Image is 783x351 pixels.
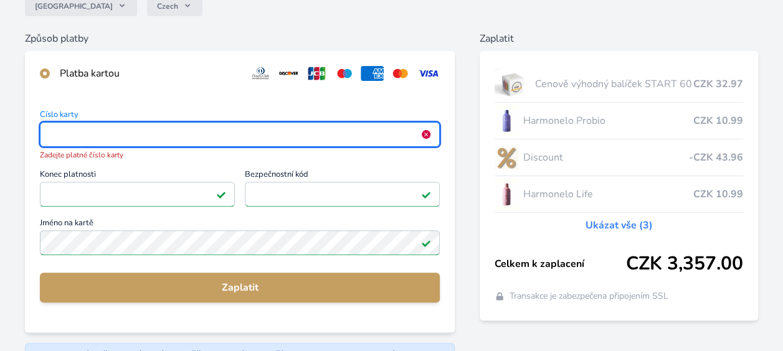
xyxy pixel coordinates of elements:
[510,290,668,302] span: Transakce je zabezpečena připojením SSL
[157,1,178,11] span: Czech
[689,150,743,165] span: -CZK 43.96
[361,66,384,81] img: amex.svg
[495,179,518,210] img: CLEAN_LIFE_se_stinem_x-lo.jpg
[40,230,440,255] input: Jméno na kartěPlatné pole
[40,171,235,182] span: Konec platnosti
[45,126,434,143] iframe: Iframe pro číslo karty
[40,273,440,302] button: Zaplatit
[245,171,440,182] span: Bezpečnostní kód
[40,149,440,161] span: Zadejte platné číslo karty
[535,77,693,91] span: Cenově výhodný balíček START 60
[35,1,113,11] span: [GEOGRAPHIC_DATA]
[216,189,226,199] img: Platné pole
[626,253,743,275] span: CZK 3,357.00
[693,77,743,91] span: CZK 32.97
[40,219,440,230] span: Jméno na kartě
[277,66,300,81] img: discover.svg
[333,66,356,81] img: maestro.svg
[421,238,431,248] img: Platné pole
[495,105,518,136] img: CLEAN_PROBIO_se_stinem_x-lo.jpg
[60,66,239,81] div: Platba kartou
[25,31,455,46] h6: Způsob platby
[523,150,689,165] span: Discount
[693,113,743,128] span: CZK 10.99
[250,185,434,203] iframe: Iframe pro bezpečnostní kód
[586,218,653,233] a: Ukázat vše (3)
[45,185,229,203] iframe: Iframe pro datum vypršení platnosti
[495,256,626,271] span: Celkem k zaplacení
[495,68,530,100] img: start.jpg
[421,189,431,199] img: Platné pole
[50,280,430,295] span: Zaplatit
[495,142,518,173] img: discount-lo.png
[389,66,412,81] img: mc.svg
[40,111,440,122] span: Číslo karty
[249,66,272,81] img: diners.svg
[693,187,743,202] span: CZK 10.99
[417,66,440,81] img: visa.svg
[421,129,431,139] img: Chyba
[305,66,328,81] img: jcb.svg
[523,187,693,202] span: Harmonelo Life
[523,113,693,128] span: Harmonelo Probio
[480,31,758,46] h6: Zaplatit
